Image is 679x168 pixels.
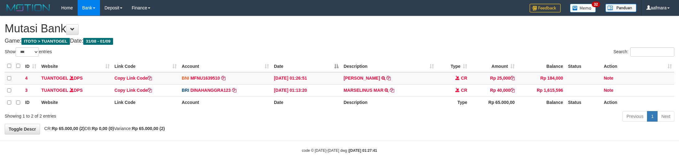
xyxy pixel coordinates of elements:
a: Note [604,76,613,81]
th: Status [566,60,601,72]
a: TUANTOGEL [41,76,68,81]
td: Rp 40,000 [470,84,517,96]
label: Search: [613,47,674,57]
a: Copy MARSELINUS MAR to clipboard [390,88,394,93]
a: MFNU1639510 [190,76,220,81]
strong: [DATE] 01:27:41 [349,148,377,153]
td: DPS [39,72,112,85]
th: Action: activate to sort column ascending [601,60,674,72]
a: Copy MUHAMMAD FURKAN to clipboard [386,76,391,81]
span: CR [461,76,467,81]
span: 31/08 - 01/09 [83,38,113,45]
a: Copy Rp 40,000 to clipboard [510,88,515,93]
span: BRI [182,88,189,93]
div: Showing 1 to 2 of 2 entries [5,110,278,119]
a: TUANTOGEL [41,88,68,93]
a: Copy MFNU1639510 to clipboard [221,76,226,81]
span: CR: DB: Variance: [41,126,165,131]
a: Copy Link Code [115,76,152,81]
a: Note [604,88,613,93]
th: Website: activate to sort column ascending [39,60,112,72]
a: Next [657,111,674,122]
th: Action [601,96,674,109]
td: DPS [39,84,112,96]
td: [DATE] 01:26:51 [271,72,341,85]
small: code © [DATE]-[DATE] dwg | [302,148,377,153]
span: 3 [25,88,28,93]
th: Balance [517,96,566,109]
a: Toggle Descr [5,124,40,134]
th: Rp 65.000,00 [470,96,517,109]
td: Rp 25,000 [470,72,517,85]
a: Copy Rp 25,000 to clipboard [510,76,515,81]
h4: Game: Date: [5,38,674,44]
a: [PERSON_NAME] [344,76,380,81]
strong: Rp 65.000,00 (2) [52,126,85,131]
th: Account [179,96,271,109]
span: ITOTO > TUANTOGEL [21,38,70,45]
th: Date [271,96,341,109]
th: Date: activate to sort column descending [271,60,341,72]
th: Website [39,96,112,109]
th: ID: activate to sort column ascending [23,60,39,72]
th: Account: activate to sort column ascending [179,60,271,72]
img: MOTION_logo.png [5,3,52,12]
td: [DATE] 01:13:20 [271,84,341,96]
strong: Rp 0,00 (0) [92,126,114,131]
th: Link Code [112,96,179,109]
a: Copy Link Code [115,88,152,93]
th: Link Code: activate to sort column ascending [112,60,179,72]
strong: Rp 65.000,00 (2) [132,126,165,131]
td: Rp 184,000 [517,72,566,85]
select: Showentries [16,47,39,57]
span: CR [461,88,467,93]
a: Copy DINAHANGGRA123 to clipboard [232,88,236,93]
th: Description [341,96,436,109]
img: panduan.png [605,4,636,12]
th: Description: activate to sort column ascending [341,60,436,72]
a: DINAHANGGRA123 [190,88,231,93]
td: Rp 1,615,596 [517,84,566,96]
span: 32 [592,2,600,7]
th: Amount: activate to sort column ascending [470,60,517,72]
th: ID [23,96,39,109]
a: MARSELINUS MAR [344,88,383,93]
label: Show entries [5,47,52,57]
img: Feedback.jpg [530,4,561,12]
a: 1 [647,111,658,122]
th: Balance [517,60,566,72]
input: Search: [630,47,674,57]
img: Button%20Memo.svg [570,4,596,12]
span: 4 [25,76,28,81]
span: BNI [182,76,189,81]
th: Type: activate to sort column ascending [436,60,470,72]
a: Previous [622,111,647,122]
h1: Mutasi Bank [5,22,674,35]
th: Status [566,96,601,109]
th: Type [436,96,470,109]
